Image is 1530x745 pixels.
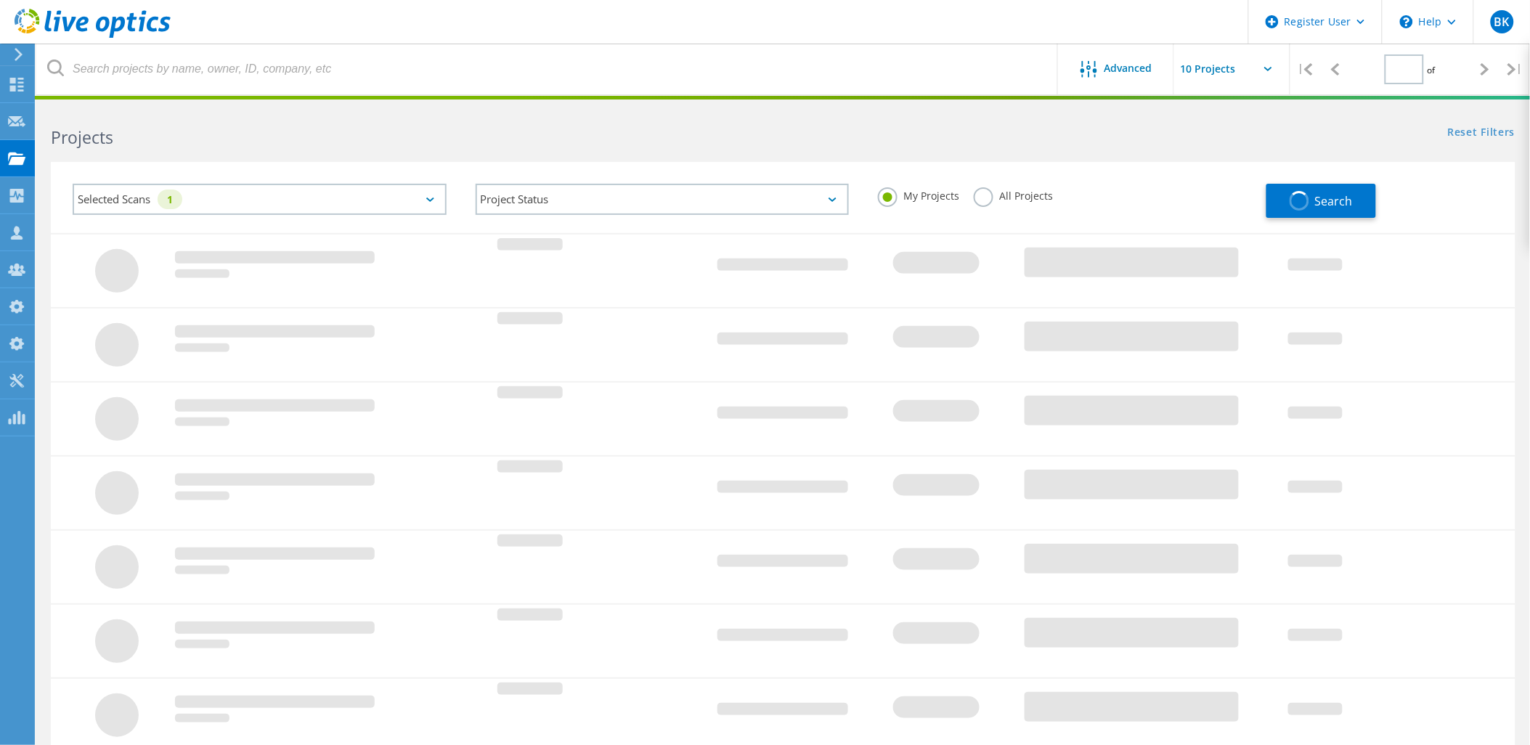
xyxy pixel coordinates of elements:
[1494,16,1510,28] span: BK
[878,187,959,201] label: My Projects
[1448,127,1515,139] a: Reset Filters
[1500,44,1530,95] div: |
[1104,63,1152,73] span: Advanced
[1266,184,1376,218] button: Search
[1315,193,1353,209] span: Search
[158,190,182,209] div: 1
[476,184,850,215] div: Project Status
[1290,44,1320,95] div: |
[1400,15,1413,28] svg: \n
[974,187,1053,201] label: All Projects
[73,184,447,215] div: Selected Scans
[36,44,1059,94] input: Search projects by name, owner, ID, company, etc
[15,30,171,41] a: Live Optics Dashboard
[51,126,113,149] b: Projects
[1428,64,1436,76] span: of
